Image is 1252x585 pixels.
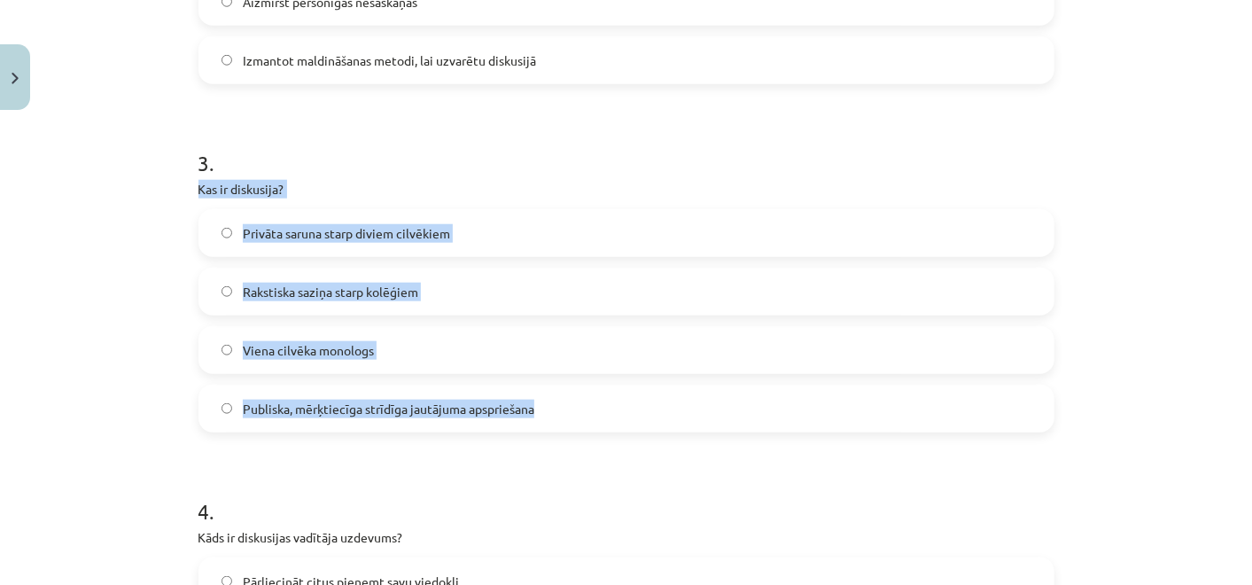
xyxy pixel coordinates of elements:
span: Publiska, mērķtiecīga strīdīga jautājuma apspriešana [243,400,534,418]
input: Izmantot maldināšanas metodi, lai uzvarētu diskusijā [222,55,233,66]
span: Privāta saruna starp diviem cilvēkiem [243,224,450,243]
input: Publiska, mērķtiecīga strīdīga jautājuma apspriešana [222,403,233,415]
h1: 3 . [198,120,1054,175]
span: Viena cilvēka monologs [243,341,374,360]
img: icon-close-lesson-0947bae3869378f0d4975bcd49f059093ad1ed9edebbc8119c70593378902aed.svg [12,73,19,84]
span: Rakstiska saziņa starp kolēģiem [243,283,418,301]
h1: 4 . [198,468,1054,523]
input: Rakstiska saziņa starp kolēģiem [222,286,233,298]
input: Viena cilvēka monologs [222,345,233,356]
p: Kāds ir diskusijas vadītāja uzdevums? [198,528,1054,547]
span: Izmantot maldināšanas metodi, lai uzvarētu diskusijā [243,51,536,70]
p: Kas ir diskusija? [198,180,1054,199]
input: Privāta saruna starp diviem cilvēkiem [222,228,233,239]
